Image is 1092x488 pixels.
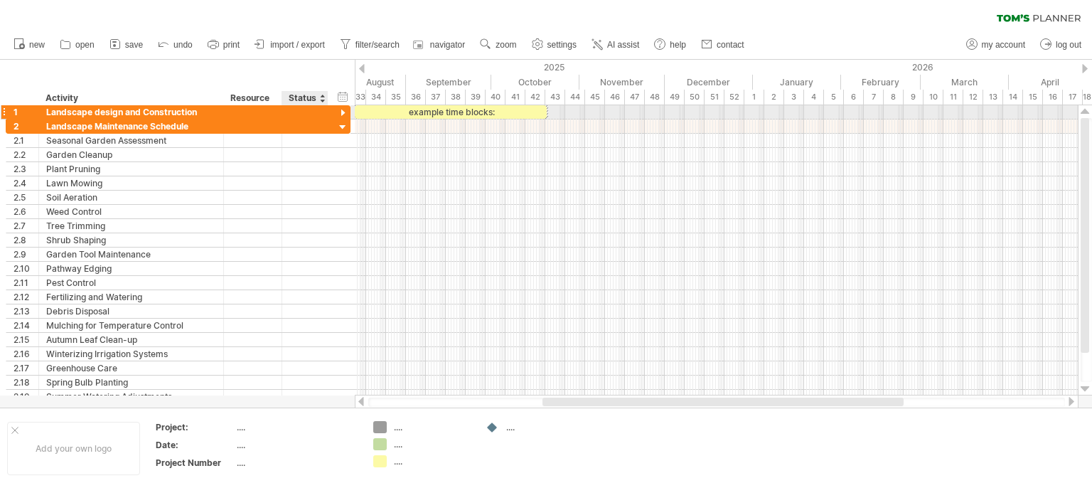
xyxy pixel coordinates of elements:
div: 2.2 [14,148,38,161]
a: open [56,36,99,54]
div: 15 [1023,90,1043,105]
a: undo [154,36,197,54]
a: import / export [251,36,329,54]
div: 5 [824,90,844,105]
div: 39 [466,90,486,105]
a: navigator [411,36,469,54]
div: Resource [230,91,274,105]
div: 45 [585,90,605,105]
div: 9 [904,90,924,105]
a: help [651,36,690,54]
div: Seasonal Garden Assessment [46,134,216,147]
a: contact [697,36,749,54]
div: January 2026 [753,75,841,90]
div: 3 [784,90,804,105]
div: Shrub Shaping [46,233,216,247]
div: Status [289,91,320,105]
a: AI assist [588,36,643,54]
div: Winterizing Irrigation Systems [46,347,216,361]
div: 2.4 [14,176,38,190]
span: log out [1056,40,1081,50]
a: my account [963,36,1029,54]
div: 2.17 [14,361,38,375]
div: Mulching for Temperature Control [46,319,216,332]
div: 34 [366,90,386,105]
div: 1 [744,90,764,105]
a: log out [1037,36,1086,54]
div: 47 [625,90,645,105]
div: 2.1 [14,134,38,147]
div: 12 [963,90,983,105]
div: Landscape Maintenance Schedule [46,120,216,133]
div: .... [237,457,356,469]
div: 2.13 [14,304,38,318]
div: Summer Watering Adjustments [46,390,216,403]
div: 13 [983,90,1003,105]
div: 2.19 [14,390,38,403]
span: import / export [270,40,325,50]
div: February 2026 [841,75,921,90]
div: 2.15 [14,333,38,346]
div: 2.10 [14,262,38,275]
div: 52 [724,90,744,105]
span: my account [982,40,1025,50]
div: Pest Control [46,276,216,290]
div: Soil Aeration [46,191,216,204]
div: 8 [884,90,904,105]
div: 2.11 [14,276,38,290]
div: 40 [486,90,505,105]
div: September 2025 [406,75,491,90]
div: Landscape design and Construction [46,105,216,119]
div: 48 [645,90,665,105]
div: 2 [764,90,784,105]
div: Debris Disposal [46,304,216,318]
a: settings [528,36,581,54]
div: Garden Cleanup [46,148,216,161]
div: 1 [14,105,38,119]
div: 43 [545,90,565,105]
span: help [670,40,686,50]
span: new [29,40,45,50]
a: zoom [476,36,520,54]
div: 16 [1043,90,1063,105]
div: 2.5 [14,191,38,204]
a: filter/search [336,36,404,54]
span: navigator [430,40,465,50]
div: Date: [156,439,234,451]
div: December 2025 [665,75,753,90]
div: .... [237,439,356,451]
div: .... [394,455,471,467]
div: Fertilizing and Watering [46,290,216,304]
div: 14 [1003,90,1023,105]
div: 10 [924,90,943,105]
div: 2.12 [14,290,38,304]
div: 17 [1063,90,1083,105]
div: 11 [943,90,963,105]
div: 41 [505,90,525,105]
div: 2.16 [14,347,38,361]
span: zoom [496,40,516,50]
span: undo [173,40,193,50]
div: .... [394,421,471,433]
div: Lawn Mowing [46,176,216,190]
div: Greenhouse Care [46,361,216,375]
div: Project: [156,421,234,433]
div: 2 [14,120,38,133]
div: 38 [446,90,466,105]
span: contact [717,40,744,50]
div: 2.14 [14,319,38,332]
div: November 2025 [579,75,665,90]
div: 46 [605,90,625,105]
div: Add your own logo [7,422,140,475]
div: Activity [45,91,215,105]
div: 2.18 [14,376,38,389]
span: settings [547,40,577,50]
span: AI assist [607,40,639,50]
div: .... [237,421,356,433]
div: October 2025 [491,75,579,90]
div: 37 [426,90,446,105]
div: Garden Tool Maintenance [46,248,216,261]
div: 50 [685,90,705,105]
div: .... [506,421,584,433]
div: example time blocks: [355,105,547,119]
